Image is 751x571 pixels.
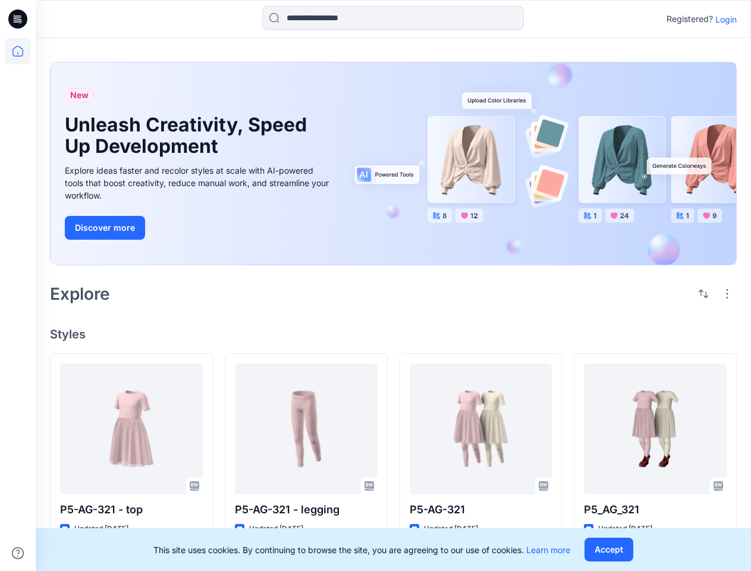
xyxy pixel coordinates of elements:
p: Updated [DATE] [74,523,128,535]
p: P5_AG_321 [584,501,727,518]
span: New [70,88,89,102]
p: Updated [DATE] [598,523,652,535]
a: P5-AG-321 - legging [235,363,378,494]
h1: Unleash Creativity, Speed Up Development [65,114,315,157]
a: Learn more [526,545,570,555]
h4: Styles [50,327,737,341]
p: P5-AG-321 - legging [235,501,378,518]
p: Updated [DATE] [424,523,478,535]
p: This site uses cookies. By continuing to browse the site, you are agreeing to our use of cookies. [153,544,570,556]
button: Discover more [65,216,145,240]
p: P5-AG-321 - top [60,501,203,518]
p: Updated [DATE] [249,523,303,535]
p: Registered? [667,12,713,26]
button: Accept [585,538,633,561]
a: P5-AG-321 - top [60,363,203,494]
p: Login [715,13,737,26]
a: P5_AG_321 [584,363,727,494]
p: P5-AG-321 [410,501,552,518]
a: P5-AG-321 [410,363,552,494]
a: Discover more [65,216,332,240]
div: Explore ideas faster and recolor styles at scale with AI-powered tools that boost creativity, red... [65,164,332,202]
h2: Explore [50,284,110,303]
